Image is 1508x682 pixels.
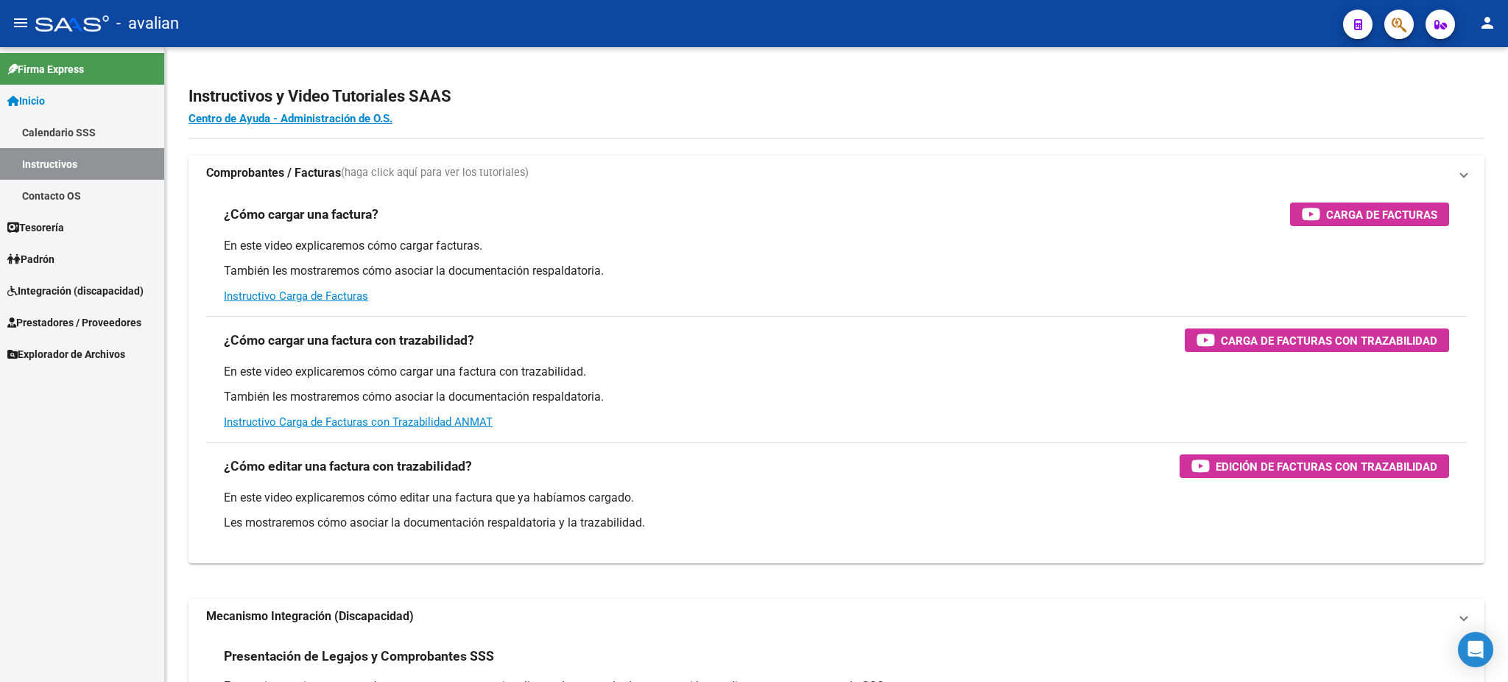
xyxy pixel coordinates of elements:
[224,263,1449,279] p: También les mostraremos cómo asociar la documentación respaldatoria.
[224,364,1449,380] p: En este video explicaremos cómo cargar una factura con trazabilidad.
[1458,632,1493,667] div: Open Intercom Messenger
[1290,203,1449,226] button: Carga de Facturas
[1180,454,1449,478] button: Edición de Facturas con Trazabilidad
[224,204,378,225] h3: ¿Cómo cargar una factura?
[1326,205,1437,224] span: Carga de Facturas
[188,191,1484,563] div: Comprobantes / Facturas(haga click aquí para ver los tutoriales)
[224,330,474,351] h3: ¿Cómo cargar una factura con trazabilidad?
[116,7,179,40] span: - avalian
[224,646,494,667] h3: Presentación de Legajos y Comprobantes SSS
[224,289,368,303] a: Instructivo Carga de Facturas
[7,283,144,299] span: Integración (discapacidad)
[1216,457,1437,476] span: Edición de Facturas con Trazabilidad
[224,515,1449,531] p: Les mostraremos cómo asociar la documentación respaldatoria y la trazabilidad.
[7,251,54,267] span: Padrón
[188,155,1484,191] mat-expansion-panel-header: Comprobantes / Facturas(haga click aquí para ver los tutoriales)
[7,61,84,77] span: Firma Express
[188,112,392,125] a: Centro de Ayuda - Administración de O.S.
[1221,331,1437,350] span: Carga de Facturas con Trazabilidad
[224,238,1449,254] p: En este video explicaremos cómo cargar facturas.
[224,456,472,477] h3: ¿Cómo editar una factura con trazabilidad?
[12,14,29,32] mat-icon: menu
[7,314,141,331] span: Prestadores / Proveedores
[188,82,1484,110] h2: Instructivos y Video Tutoriales SAAS
[7,219,64,236] span: Tesorería
[1185,328,1449,352] button: Carga de Facturas con Trazabilidad
[7,346,125,362] span: Explorador de Archivos
[341,165,529,181] span: (haga click aquí para ver los tutoriales)
[1479,14,1496,32] mat-icon: person
[206,608,414,625] strong: Mecanismo Integración (Discapacidad)
[224,389,1449,405] p: También les mostraremos cómo asociar la documentación respaldatoria.
[224,490,1449,506] p: En este video explicaremos cómo editar una factura que ya habíamos cargado.
[224,415,493,429] a: Instructivo Carga de Facturas con Trazabilidad ANMAT
[206,165,341,181] strong: Comprobantes / Facturas
[7,93,45,109] span: Inicio
[188,599,1484,634] mat-expansion-panel-header: Mecanismo Integración (Discapacidad)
